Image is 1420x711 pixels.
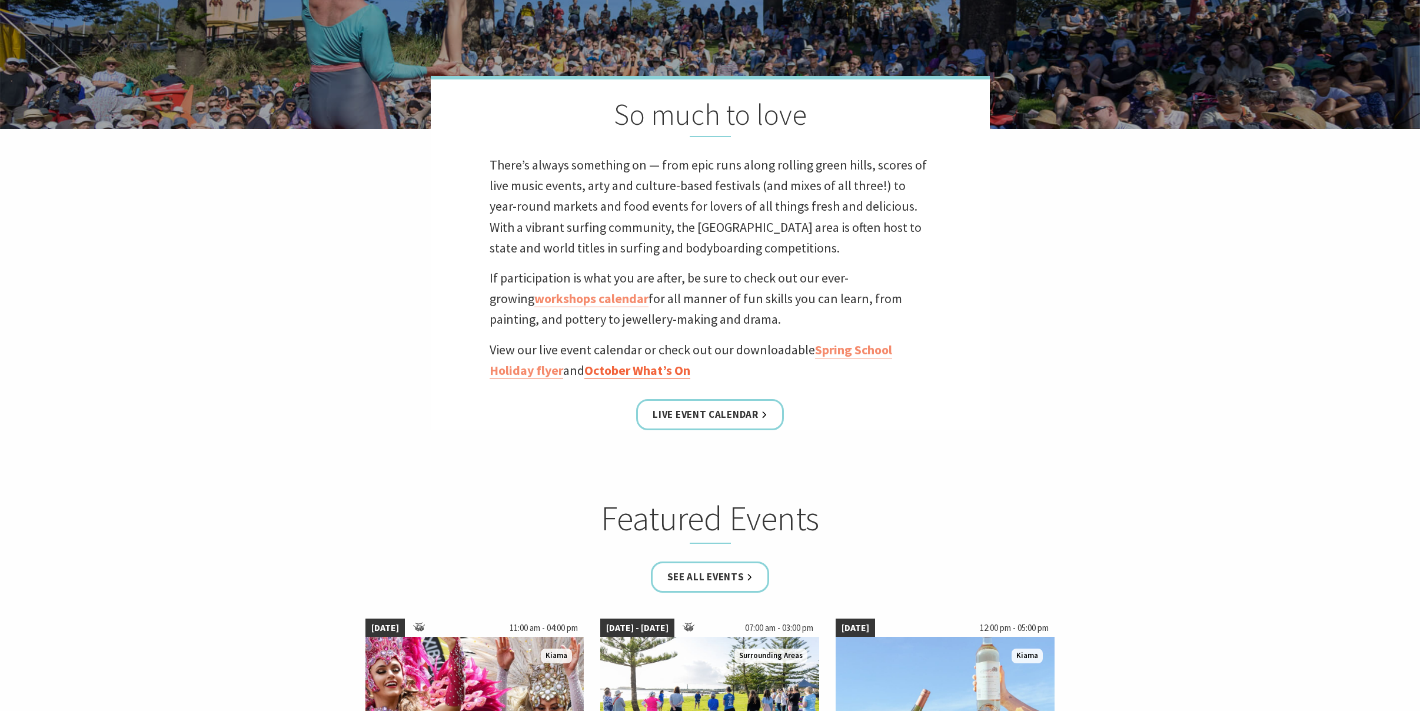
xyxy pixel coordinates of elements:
span: Surrounding Areas [734,649,807,663]
span: 11:00 am - 04:00 pm [504,619,584,637]
h2: Featured Events [480,498,941,544]
a: October What’s On [584,362,690,379]
a: workshops calendar [534,290,649,307]
p: There’s always something on — from epic runs along rolling green hills, scores of live music even... [490,155,931,258]
span: 07:00 am - 03:00 pm [739,619,819,637]
span: 12:00 pm - 05:00 pm [974,619,1055,637]
p: View our live event calendar or check out our downloadable and [490,340,931,381]
p: If participation is what you are after, be sure to check out our ever-growing for all manner of f... [490,268,931,330]
span: [DATE] - [DATE] [600,619,674,637]
h2: So much to love [490,97,931,137]
span: Kiama [541,649,572,663]
span: [DATE] [836,619,875,637]
span: Kiama [1012,649,1043,663]
a: See all Events [651,562,770,593]
span: [DATE] [365,619,405,637]
a: Spring School Holiday flyer [490,341,892,379]
a: Live Event Calendar [636,399,783,430]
